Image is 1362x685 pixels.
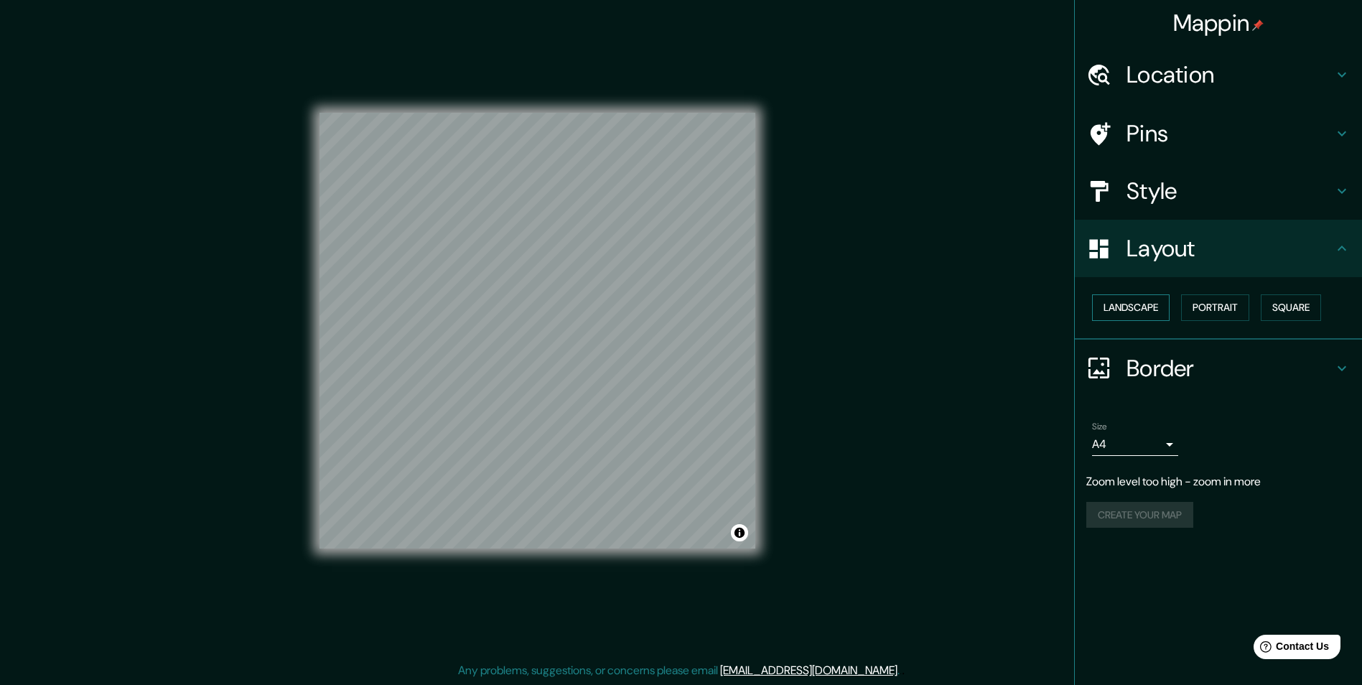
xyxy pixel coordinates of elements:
div: Layout [1075,220,1362,277]
div: Location [1075,46,1362,103]
div: Border [1075,340,1362,397]
div: Pins [1075,105,1362,162]
div: . [902,662,905,679]
h4: Style [1127,177,1333,205]
h4: Border [1127,354,1333,383]
img: pin-icon.png [1252,19,1264,31]
iframe: Help widget launcher [1234,629,1346,669]
div: A4 [1092,433,1178,456]
button: Toggle attribution [731,524,748,541]
label: Size [1092,420,1107,432]
h4: Location [1127,60,1333,89]
h4: Pins [1127,119,1333,148]
button: Square [1261,294,1321,321]
p: Any problems, suggestions, or concerns please email . [458,662,900,679]
h4: Layout [1127,234,1333,263]
p: Zoom level too high - zoom in more [1086,473,1351,490]
a: [EMAIL_ADDRESS][DOMAIN_NAME] [720,663,897,678]
h4: Mappin [1173,9,1264,37]
div: . [900,662,902,679]
button: Portrait [1181,294,1249,321]
button: Landscape [1092,294,1170,321]
canvas: Map [319,113,755,549]
div: Style [1075,162,1362,220]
